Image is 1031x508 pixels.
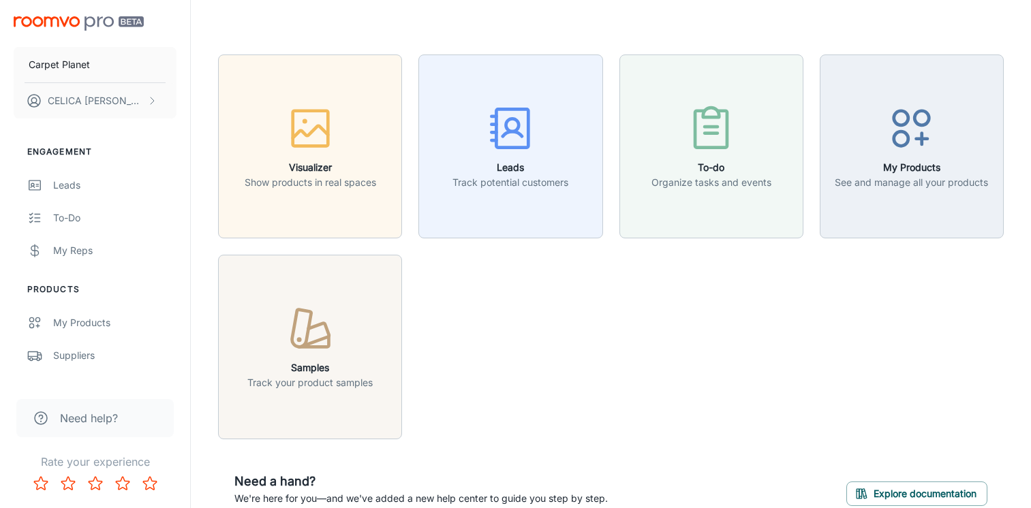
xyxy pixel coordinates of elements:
[835,175,988,190] p: See and manage all your products
[218,255,402,439] button: SamplesTrack your product samples
[53,210,176,225] div: To-do
[55,470,82,497] button: Rate 2 star
[651,160,771,175] h6: To-do
[60,410,118,426] span: Need help?
[53,381,176,396] div: QR Codes
[452,175,568,190] p: Track potential customers
[245,175,376,190] p: Show products in real spaces
[11,454,179,470] p: Rate your experience
[247,360,373,375] h6: Samples
[418,139,602,153] a: LeadsTrack potential customers
[136,470,164,497] button: Rate 5 star
[651,175,771,190] p: Organize tasks and events
[29,57,90,72] p: Carpet Planet
[14,16,144,31] img: Roomvo PRO Beta
[53,243,176,258] div: My Reps
[48,93,144,108] p: CELICA [PERSON_NAME]
[27,470,55,497] button: Rate 1 star
[820,139,1004,153] a: My ProductsSee and manage all your products
[619,139,803,153] a: To-doOrganize tasks and events
[846,481,987,506] button: Explore documentation
[245,160,376,175] h6: Visualizer
[14,47,176,82] button: Carpet Planet
[418,54,602,238] button: LeadsTrack potential customers
[218,54,402,238] button: VisualizerShow products in real spaces
[846,486,987,499] a: Explore documentation
[619,54,803,238] button: To-doOrganize tasks and events
[820,54,1004,238] button: My ProductsSee and manage all your products
[835,160,988,175] h6: My Products
[53,178,176,193] div: Leads
[452,160,568,175] h6: Leads
[14,83,176,118] button: CELICA [PERSON_NAME]
[247,375,373,390] p: Track your product samples
[218,339,402,353] a: SamplesTrack your product samples
[82,470,109,497] button: Rate 3 star
[234,491,608,506] p: We're here for you—and we've added a new help center to guide you step by step.
[234,472,608,491] h6: Need a hand?
[109,470,136,497] button: Rate 4 star
[53,315,176,330] div: My Products
[53,348,176,363] div: Suppliers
